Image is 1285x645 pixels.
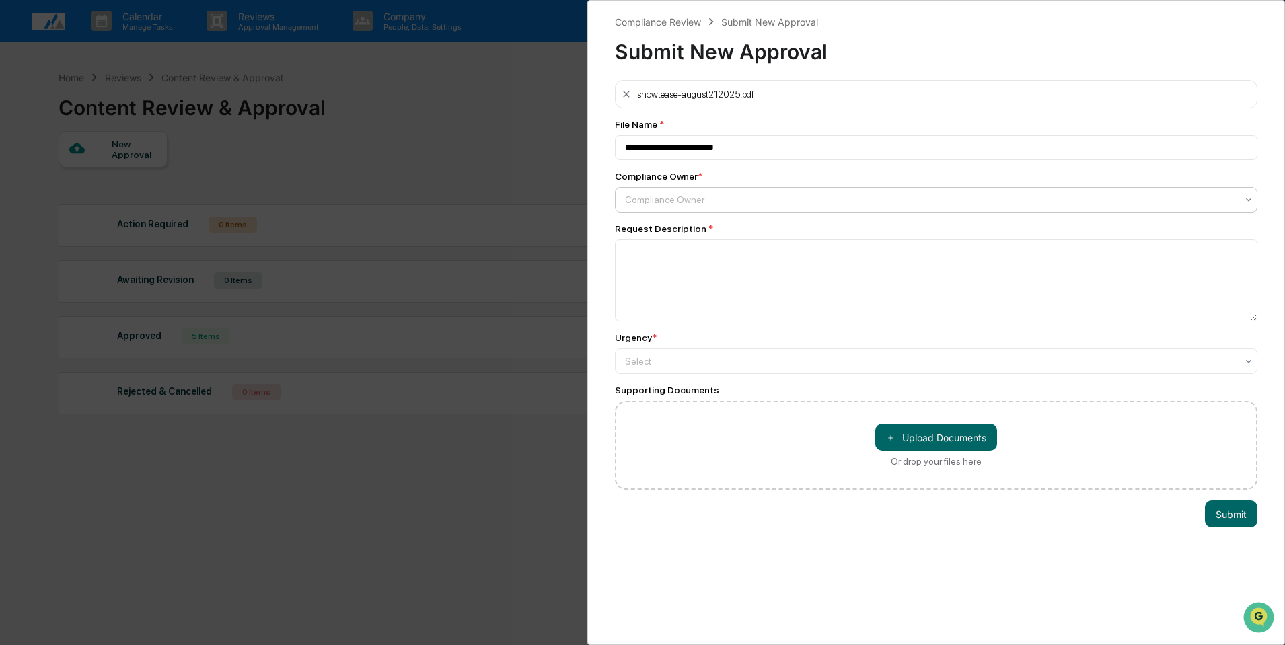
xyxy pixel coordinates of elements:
button: Submit [1205,500,1257,527]
div: 🖐️ [13,171,24,182]
img: 1746055101610-c473b297-6a78-478c-a979-82029cc54cd1 [13,103,38,127]
div: 🗄️ [98,171,108,182]
div: Compliance Owner [615,171,702,182]
div: Request Description [615,223,1257,234]
div: showtease-august212025.pdf [637,89,754,100]
div: Submit New Approval [615,29,1257,64]
span: Attestations [111,169,167,183]
span: ＋ [886,431,895,444]
a: 🖐️Preclearance [8,164,92,188]
div: Or drop your files here [891,456,982,467]
div: 🔎 [13,196,24,207]
div: Compliance Review [615,16,701,28]
div: Urgency [615,332,657,343]
button: Or drop your files here [875,424,997,451]
button: Start new chat [229,107,245,123]
span: Data Lookup [27,195,85,208]
a: 🔎Data Lookup [8,190,90,214]
div: File Name [615,119,1257,130]
span: Pylon [134,228,163,238]
input: Clear [35,61,222,75]
span: Preclearance [27,169,87,183]
div: Supporting Documents [615,385,1257,395]
div: Start new chat [46,103,221,116]
a: 🗄️Attestations [92,164,172,188]
iframe: Open customer support [1242,601,1278,637]
a: Powered byPylon [95,227,163,238]
p: How can we help? [13,28,245,50]
div: We're available if you need us! [46,116,170,127]
div: Submit New Approval [721,16,818,28]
